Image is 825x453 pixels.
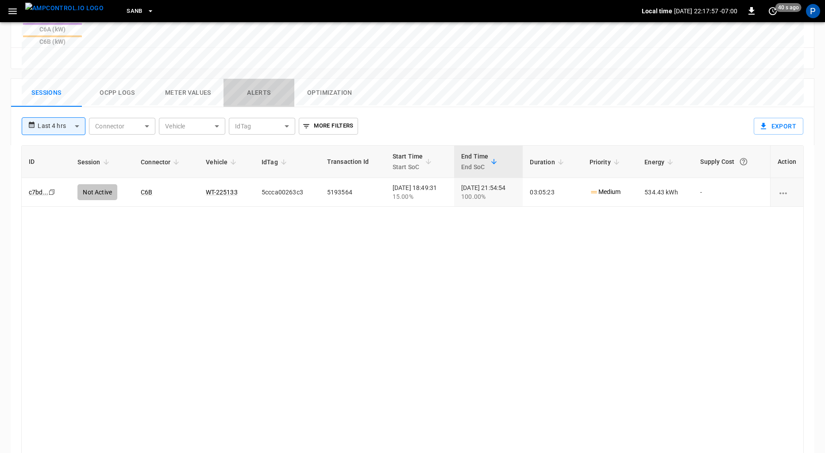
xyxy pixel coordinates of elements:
[22,146,70,178] th: ID
[141,157,182,167] span: Connector
[775,3,802,12] span: 40 s ago
[461,151,500,172] span: End TimeEnd SoC
[393,151,423,172] div: Start Time
[224,79,294,107] button: Alerts
[299,118,358,135] button: More Filters
[700,154,763,170] div: Supply Cost
[674,7,737,15] p: [DATE] 22:17:57 -07:00
[642,7,672,15] p: Local time
[123,3,158,20] button: SanB
[262,157,289,167] span: IdTag
[806,4,820,18] div: profile-icon
[590,157,622,167] span: Priority
[766,4,780,18] button: set refresh interval
[294,79,365,107] button: Optimization
[320,146,386,178] th: Transaction Id
[461,151,488,172] div: End Time
[778,188,796,197] div: charging session options
[82,79,153,107] button: Ocpp logs
[644,157,676,167] span: Energy
[127,6,143,16] span: SanB
[77,157,112,167] span: Session
[153,79,224,107] button: Meter Values
[770,146,803,178] th: Action
[754,118,803,135] button: Export
[22,146,803,207] table: sessions table
[393,162,423,172] p: Start SoC
[11,79,82,107] button: Sessions
[736,154,752,170] button: The cost of your charging session based on your supply rates
[38,118,85,135] div: Last 4 hrs
[25,3,104,14] img: ampcontrol.io logo
[461,162,488,172] p: End SoC
[206,157,239,167] span: Vehicle
[530,157,566,167] span: Duration
[393,151,435,172] span: Start TimeStart SoC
